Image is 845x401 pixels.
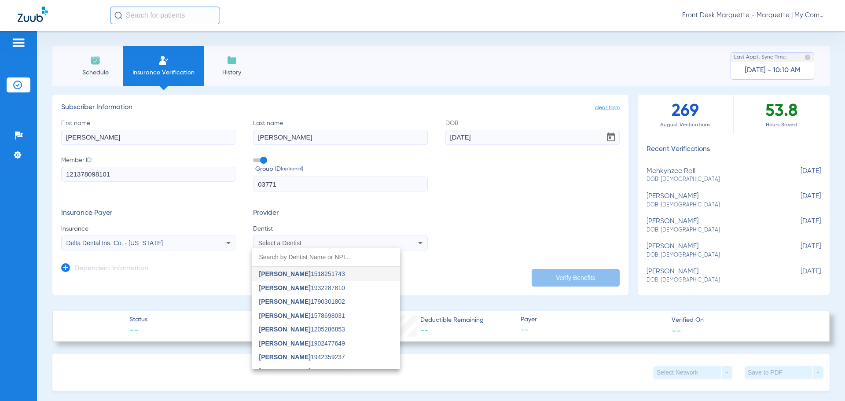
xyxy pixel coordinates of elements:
span: 1790301802 [259,298,345,305]
span: [PERSON_NAME] [259,353,311,361]
span: 1578698031 [259,313,345,319]
span: [PERSON_NAME] [259,340,311,347]
span: 1518251743 [259,271,345,277]
span: [PERSON_NAME] [259,326,311,333]
span: 1932287810 [259,285,345,291]
iframe: Chat Widget [801,359,845,401]
span: 1205286853 [259,326,345,332]
span: [PERSON_NAME] [259,368,311,375]
span: 1942359237 [259,354,345,360]
span: [PERSON_NAME] [259,270,311,277]
span: 1902477649 [259,340,345,346]
span: [PERSON_NAME] [259,312,311,319]
span: 1689101073 [259,368,345,374]
span: [PERSON_NAME] [259,284,311,291]
input: dropdown search [252,248,400,266]
span: [PERSON_NAME] [259,298,311,305]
